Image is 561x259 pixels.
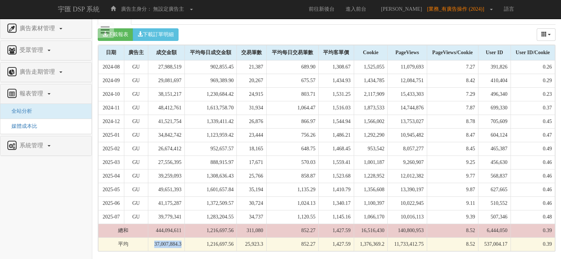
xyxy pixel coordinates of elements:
td: 803.71 [266,88,319,101]
td: 18,165 [237,142,266,156]
button: Close [121,13,125,21]
td: 496,340 [478,88,510,101]
td: 2025-03 [98,156,124,169]
span: 廣告素材管理 [18,25,59,31]
td: 17,671 [237,156,266,169]
td: 1,216,697.56 [184,238,237,251]
td: 1,283,204.55 [184,210,237,224]
td: 2024-09 [98,74,124,88]
td: 1,066,170 [354,210,388,224]
td: 34,842,742 [148,129,184,142]
td: 2025-01 [98,129,124,142]
td: 604,124 [478,129,510,142]
td: 952,657.57 [184,142,237,156]
td: 35,194 [237,183,266,197]
td: 10,022,945 [388,197,427,210]
a: 廣告走期管理 [6,66,86,78]
td: 10,016,113 [388,210,427,224]
td: 1,873,533 [354,101,388,115]
td: 8,057,277 [388,142,427,156]
td: GU [124,129,148,142]
td: 756.26 [266,129,319,142]
td: 9.77 [427,169,478,183]
td: 1,523.68 [319,169,354,183]
div: Cookie [354,45,388,60]
td: 2024-08 [98,60,124,74]
td: 總和 [98,224,148,238]
td: 1,308,636.43 [184,169,237,183]
td: 8.52 [427,224,478,238]
td: 902,855.45 [184,60,237,74]
span: 報表管理 [18,90,47,97]
button: columns [537,28,556,41]
td: 888,915.97 [184,156,237,169]
td: 2025-07 [98,210,124,224]
td: 1,145.16 [319,210,354,224]
td: 12,012,382 [388,169,427,183]
td: 9,260,907 [388,156,427,169]
td: 705,609 [478,115,510,129]
td: 0.46 [510,197,555,210]
td: 648.75 [266,142,319,156]
td: 969,389.90 [184,74,237,88]
td: 41,521,754 [148,115,184,129]
td: 1,468.45 [319,142,354,156]
td: 2,117,909 [354,88,388,101]
td: 689.90 [266,60,319,74]
td: 0.46 [510,156,555,169]
td: 26,876 [237,115,266,129]
td: 38,151,217 [148,88,184,101]
td: 410,404 [478,74,510,88]
td: 0.37 [510,101,555,115]
td: 953,542 [354,142,388,156]
td: 1,525,055 [354,60,388,74]
td: 1,100,397 [354,197,388,210]
a: 受眾管理 [6,45,86,56]
td: 1,486.21 [319,129,354,142]
td: 13,390,197 [388,183,427,197]
td: 13,753,027 [388,115,427,129]
td: 9.11 [427,197,478,210]
td: 15,433,303 [388,88,427,101]
td: 11,733,412.75 [388,238,427,251]
td: 1,292,290 [354,129,388,142]
td: 627,665 [478,183,510,197]
td: 8.52 [427,238,478,251]
td: 11,079,693 [388,60,427,74]
div: User ID [478,45,510,60]
td: 1,544.94 [319,115,354,129]
span: 無設定廣告主 [153,6,184,12]
td: 465,387 [478,142,510,156]
td: GU [124,74,148,88]
td: 9.25 [427,156,478,169]
span: [業務_有廣告操作 (2024)] [427,6,488,12]
td: 1,230,684.42 [184,88,237,101]
td: 0.26 [510,60,555,74]
td: 39,259,093 [148,169,184,183]
td: 39,779,341 [148,210,184,224]
td: 510,552 [478,197,510,210]
td: 2025-05 [98,183,124,197]
div: 平均客單價 [319,45,353,60]
div: PageViews [388,45,426,60]
td: 1,001,187 [354,156,388,169]
td: 1,308.67 [319,60,354,74]
td: 507,346 [478,210,510,224]
td: 1,064.47 [266,101,319,115]
td: GU [124,197,148,210]
td: 34,737 [237,210,266,224]
td: 30,724 [237,197,266,210]
td: 0.39 [510,224,555,238]
td: 10,945,482 [388,129,427,142]
td: 568,837 [478,169,510,183]
div: 成交金額 [148,45,184,60]
td: 6,444,050 [478,224,510,238]
td: 14,744,876 [388,101,427,115]
td: 2025-02 [98,142,124,156]
td: 7.29 [427,88,478,101]
div: 平均每日交易筆數 [267,45,319,60]
td: 9.87 [427,183,478,197]
span: 全站分析 [6,108,32,114]
td: 0.45 [510,115,555,129]
td: 444,094,611 [148,224,184,238]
